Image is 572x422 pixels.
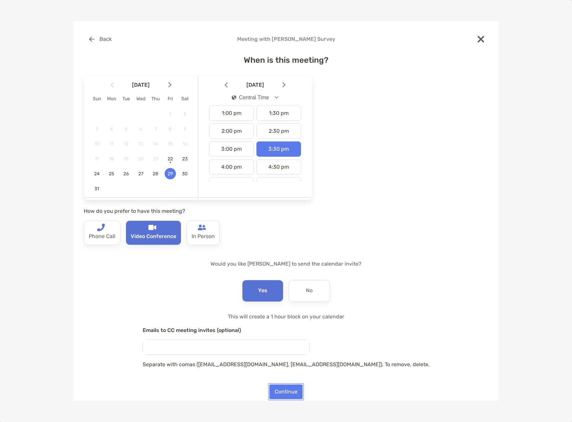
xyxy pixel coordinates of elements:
span: 6 [135,126,146,132]
span: 24 [91,171,102,177]
div: Sun [89,96,104,102]
span: 22 [165,156,176,162]
img: Arrow icon [110,82,114,88]
img: Arrow icon [168,82,172,88]
p: Separate with comas ([EMAIL_ADDRESS][DOMAIN_NAME], [EMAIL_ADDRESS][DOMAIN_NAME]). To remove, delete. [143,360,430,369]
img: Open dropdown arrow [275,96,279,99]
p: Video Conference [131,231,176,242]
span: 28 [150,171,161,177]
img: Arrow icon [282,82,286,88]
div: 2:00 pm [209,124,254,139]
p: No [306,286,313,296]
div: 5:00 pm [209,177,254,193]
button: Continue [269,384,303,399]
span: 26 [120,171,132,177]
div: 1:30 pm [256,106,301,121]
p: In Person [192,231,215,242]
div: 3:30 pm [256,141,301,157]
img: type-call [97,223,105,231]
img: button icon [89,37,94,42]
span: 19 [120,156,132,162]
span: 11 [106,141,117,147]
img: close modal [478,36,484,42]
span: 17 [91,156,102,162]
span: 2 [179,111,191,117]
span: 14 [150,141,161,147]
span: 13 [135,141,146,147]
div: Mon [104,96,119,102]
div: Thu [148,96,163,102]
div: 5:30 pm [256,177,301,193]
div: 3:00 pm [209,141,254,157]
span: 30 [179,171,191,177]
span: 21 [150,156,161,162]
span: 9 [179,126,191,132]
span: 25 [106,171,117,177]
span: (optional) [217,327,241,333]
p: Yes [258,286,267,296]
span: 1 [165,111,176,117]
div: Central Time [232,95,269,101]
span: 20 [135,156,146,162]
div: 2:30 pm [256,124,301,139]
span: 5 [120,126,132,132]
div: 4:30 pm [256,159,301,175]
img: type-call [148,223,156,231]
span: 15 [165,141,176,147]
span: 8 [165,126,176,132]
button: iconCentral Time [226,90,284,105]
span: 3 [91,126,102,132]
img: icon [232,95,236,100]
img: type-call [198,223,206,231]
span: 29 [165,171,176,177]
div: Sat [178,96,192,102]
span: 7 [150,126,161,132]
span: 12 [120,141,132,147]
span: [DATE] [115,82,167,88]
span: 18 [106,156,117,162]
div: 4:00 pm [209,159,254,175]
div: Tue [119,96,133,102]
span: 27 [135,171,146,177]
span: 23 [179,156,191,162]
p: Emails to CC meeting invites [143,326,430,334]
div: 1:00 pm [209,106,254,121]
span: 4 [106,126,117,132]
button: Back [84,32,117,46]
div: Fri [163,96,178,102]
p: How do you prefer to have this meeting? [84,207,312,215]
p: Phone Call [89,231,115,242]
h4: Meeting with [PERSON_NAME] Survey [84,36,488,42]
img: Arrow icon [224,82,228,88]
h4: When is this meeting? [84,55,488,65]
span: [DATE] [229,82,281,88]
div: Wed [133,96,148,102]
span: 31 [91,186,102,192]
span: 16 [179,141,191,147]
span: 10 [91,141,102,147]
p: This will create a 1 hour block on your calendar [143,312,430,321]
p: Would you like [PERSON_NAME] to send the calendar invite? [84,260,488,268]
